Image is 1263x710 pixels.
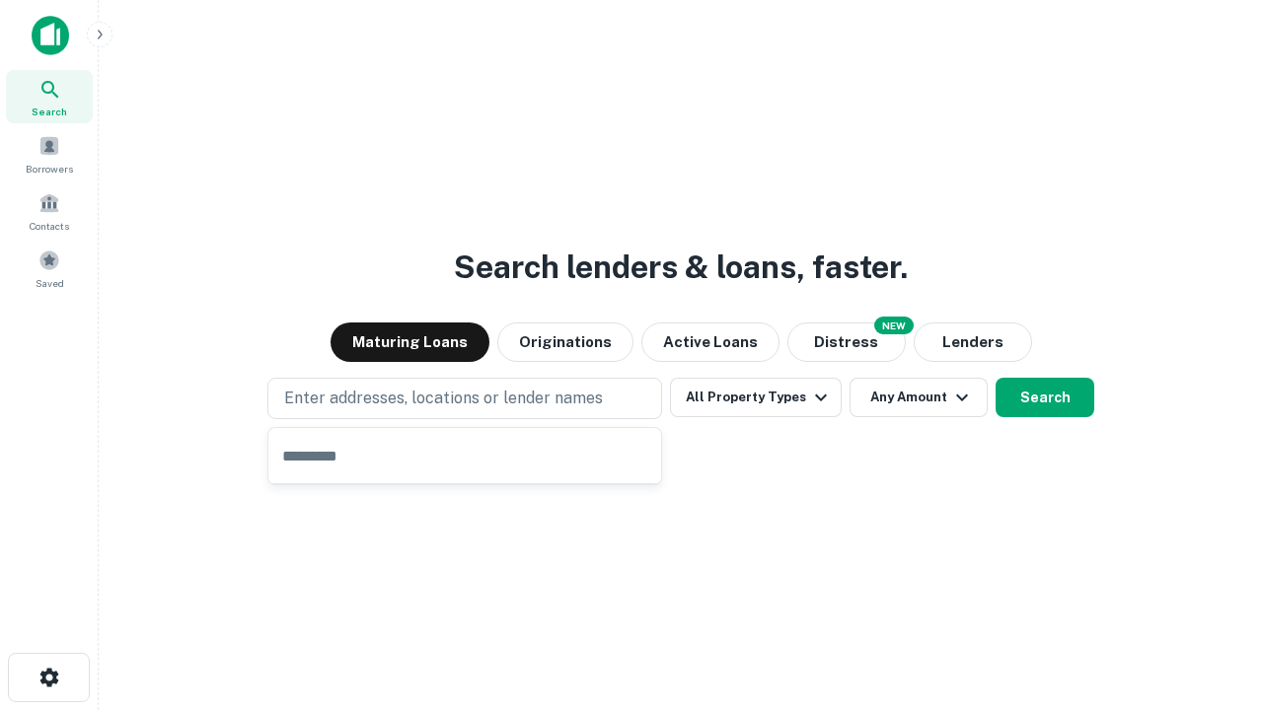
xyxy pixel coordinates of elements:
span: Contacts [30,218,69,234]
a: Borrowers [6,127,93,180]
p: Enter addresses, locations or lender names [284,387,603,410]
button: Search distressed loans with lien and other non-mortgage details. [787,322,906,362]
button: Any Amount [850,378,988,417]
span: Search [32,104,67,119]
button: Enter addresses, locations or lender names [267,378,662,419]
a: Contacts [6,184,93,238]
span: Borrowers [26,161,73,177]
button: All Property Types [670,378,842,417]
button: Active Loans [641,322,780,362]
button: Lenders [914,322,1032,362]
a: Search [6,70,93,123]
button: Originations [497,322,633,362]
div: NEW [874,317,914,334]
button: Search [996,378,1094,417]
h3: Search lenders & loans, faster. [454,244,908,291]
img: capitalize-icon.png [32,16,69,55]
button: Maturing Loans [331,322,489,362]
a: Saved [6,242,93,295]
span: Saved [36,275,64,291]
iframe: Chat Widget [1164,489,1263,584]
